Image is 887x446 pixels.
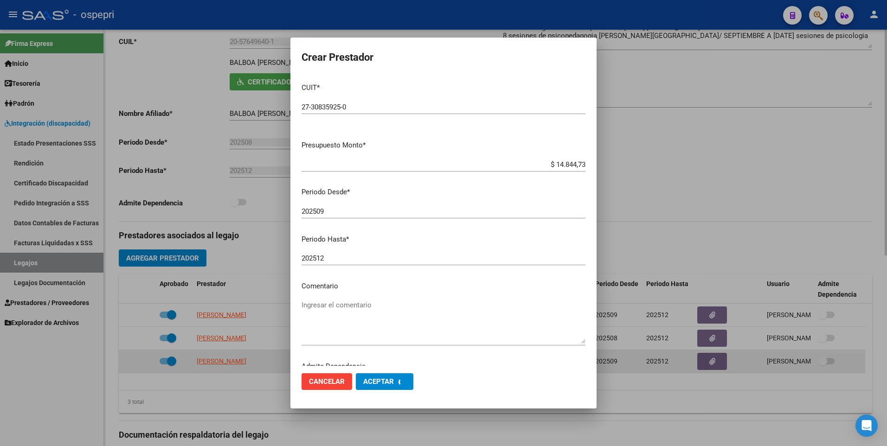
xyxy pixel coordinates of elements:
[302,234,585,245] p: Periodo Hasta
[855,414,878,437] div: Open Intercom Messenger
[302,281,585,292] p: Comentario
[302,140,585,151] p: Presupuesto Monto
[356,373,413,390] button: Aceptar
[309,377,345,386] span: Cancelar
[302,373,352,390] button: Cancelar
[302,187,585,198] p: Periodo Desde
[302,361,585,372] p: Admite Dependencia
[302,83,585,93] p: CUIT
[363,377,394,386] span: Aceptar
[302,49,585,66] h2: Crear Prestador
